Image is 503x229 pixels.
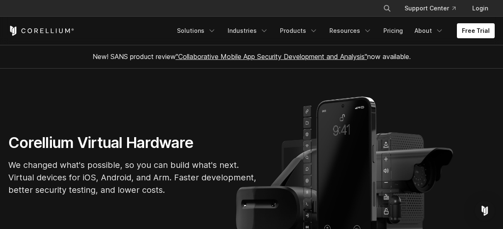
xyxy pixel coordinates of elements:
h1: Corellium Virtual Hardware [8,133,258,152]
p: We changed what's possible, so you can build what's next. Virtual devices for iOS, Android, and A... [8,159,258,196]
a: Pricing [378,23,408,38]
div: Navigation Menu [373,1,495,16]
a: Industries [223,23,273,38]
a: Products [275,23,323,38]
a: About [410,23,449,38]
a: Corellium Home [8,26,74,36]
button: Search [380,1,395,16]
div: Open Intercom Messenger [475,201,495,221]
div: Navigation Menu [172,23,495,38]
a: Support Center [398,1,462,16]
span: New! SANS product review now available. [93,52,411,61]
a: Free Trial [457,23,495,38]
a: Solutions [172,23,221,38]
a: "Collaborative Mobile App Security Development and Analysis" [176,52,367,61]
a: Resources [324,23,377,38]
a: Login [466,1,495,16]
